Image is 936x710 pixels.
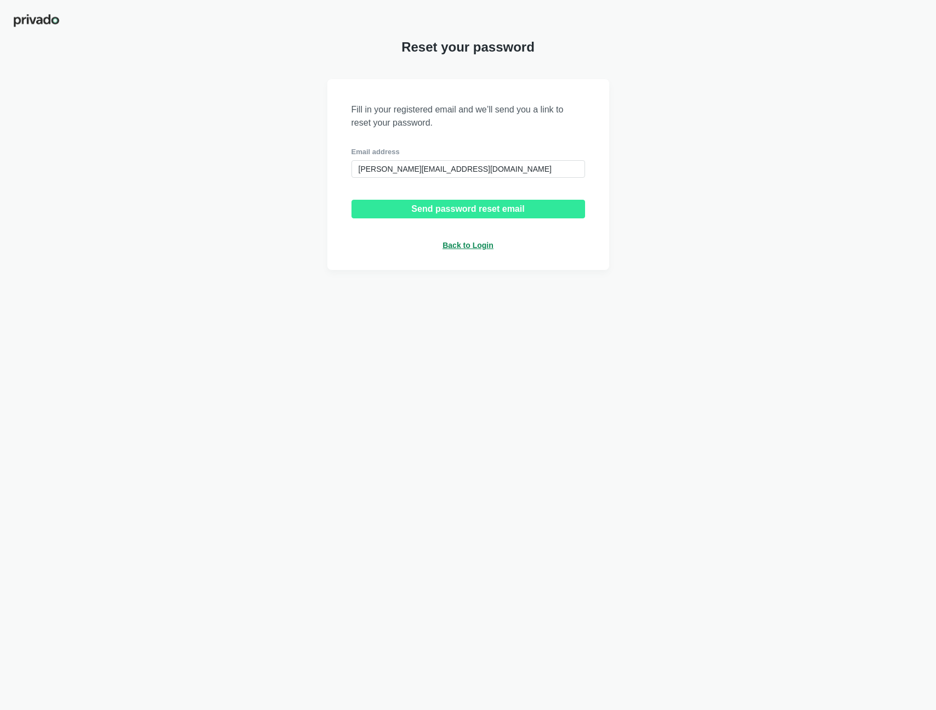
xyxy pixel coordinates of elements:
div: Send password reset email [411,204,524,214]
img: privado-logo [13,13,60,28]
a: Back to Login [443,240,493,250]
div: Email address [351,147,585,157]
button: Send password reset email [351,200,585,218]
span: Fill in your registered email and we’ll send you a link to reset your password. [351,103,585,129]
span: Reset your password [401,40,535,55]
